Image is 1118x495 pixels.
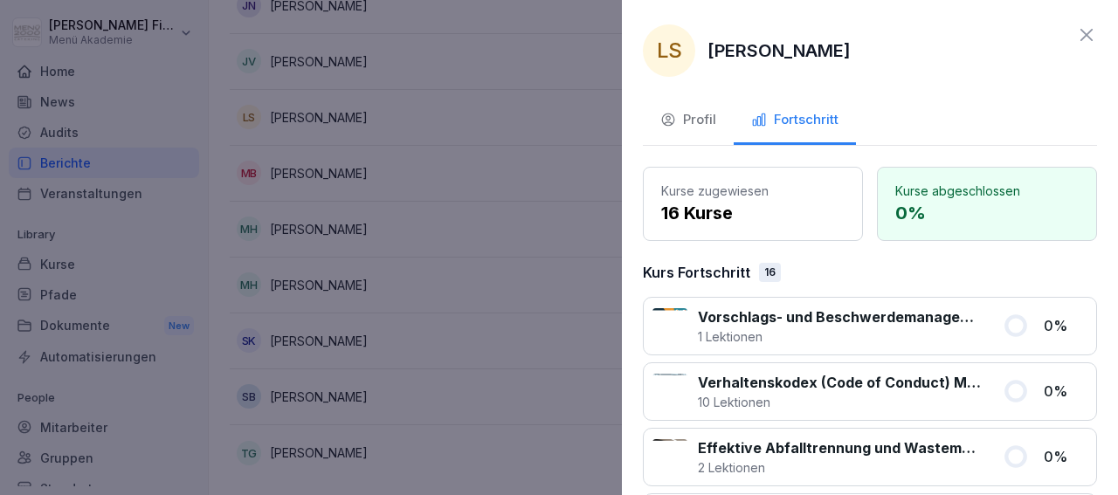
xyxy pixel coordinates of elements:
p: Verhaltenskodex (Code of Conduct) Menü 2000 [698,372,982,393]
button: Profil [643,98,734,145]
p: Kurse abgeschlossen [895,182,1079,200]
p: Kurs Fortschritt [643,262,750,283]
p: 2 Lektionen [698,458,982,477]
div: Fortschritt [751,110,838,130]
p: 0 % [1044,315,1087,336]
p: 0 % [1044,446,1087,467]
p: 0 % [1044,381,1087,402]
p: 0 % [895,200,1079,226]
p: [PERSON_NAME] [707,38,851,64]
div: Profil [660,110,716,130]
p: Kurse zugewiesen [661,182,845,200]
div: LS [643,24,695,77]
p: 1 Lektionen [698,327,982,346]
p: Vorschlags- und Beschwerdemanagement bei Menü 2000 [698,306,982,327]
button: Fortschritt [734,98,856,145]
p: Effektive Abfalltrennung und Wastemanagement im Catering [698,437,982,458]
p: 10 Lektionen [698,393,982,411]
p: 16 Kurse [661,200,845,226]
div: 16 [759,263,781,282]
